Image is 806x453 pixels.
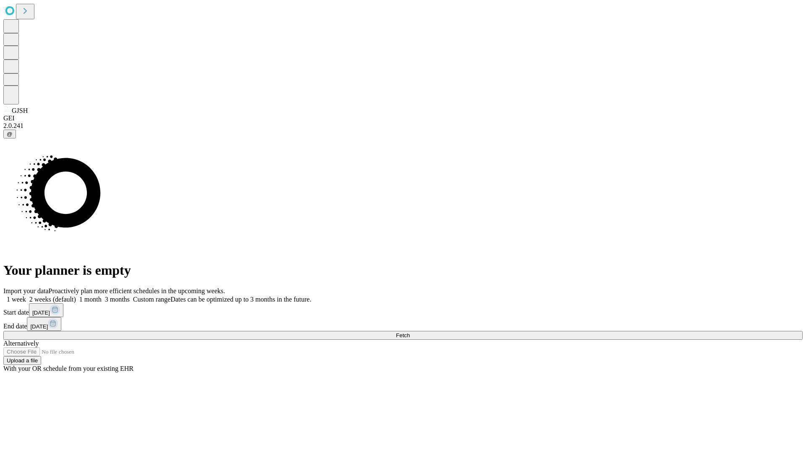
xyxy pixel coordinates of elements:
button: [DATE] [29,303,63,317]
span: 1 week [7,296,26,303]
span: Custom range [133,296,170,303]
span: @ [7,131,13,137]
span: Alternatively [3,340,39,347]
span: [DATE] [30,323,48,330]
button: [DATE] [27,317,61,331]
div: Start date [3,303,803,317]
span: 2 weeks (default) [29,296,76,303]
div: GEI [3,115,803,122]
span: Import your data [3,287,49,294]
span: Fetch [396,332,410,338]
span: 1 month [79,296,102,303]
button: Fetch [3,331,803,340]
span: With your OR schedule from your existing EHR [3,365,133,372]
span: GJSH [12,107,28,114]
button: @ [3,130,16,138]
button: Upload a file [3,356,41,365]
span: Proactively plan more efficient schedules in the upcoming weeks. [49,287,225,294]
div: 2.0.241 [3,122,803,130]
span: 3 months [105,296,130,303]
h1: Your planner is empty [3,263,803,278]
span: Dates can be optimized up to 3 months in the future. [170,296,311,303]
span: [DATE] [32,310,50,316]
div: End date [3,317,803,331]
